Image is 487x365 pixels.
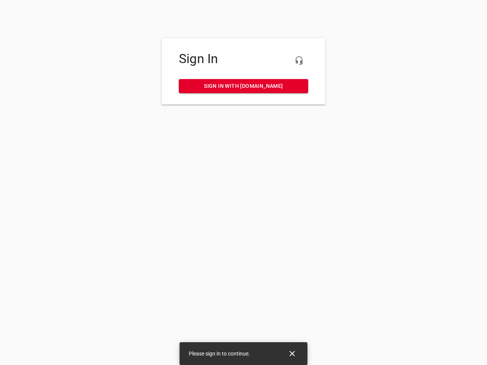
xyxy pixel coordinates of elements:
[185,81,302,91] span: Sign in with [DOMAIN_NAME]
[179,79,308,93] a: Sign in with [DOMAIN_NAME]
[189,351,250,357] span: Please sign in to continue.
[283,344,301,363] button: Close
[290,51,308,70] button: Live Chat
[179,51,308,67] h4: Sign In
